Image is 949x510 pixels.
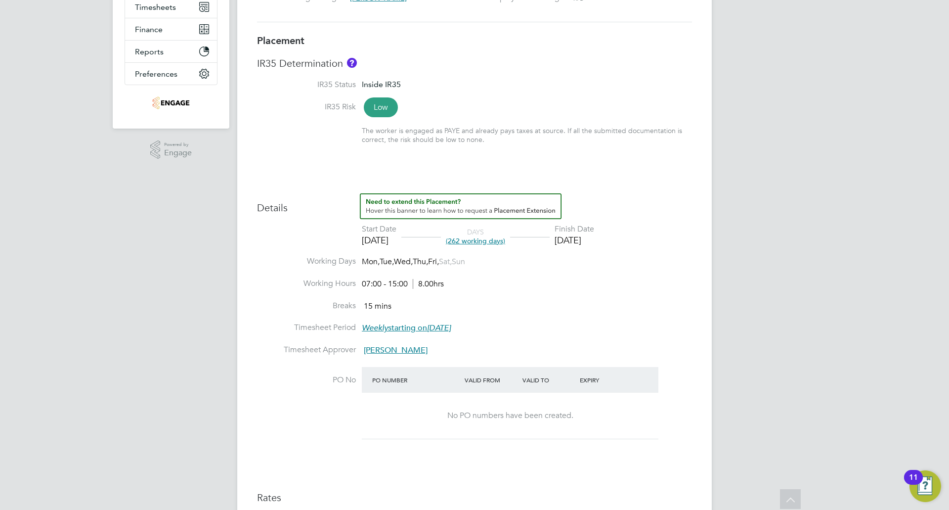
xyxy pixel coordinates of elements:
em: Weekly [362,323,388,333]
button: About IR35 [347,58,357,68]
a: Go to home page [125,95,217,111]
label: Timesheet Approver [257,345,356,355]
span: (262 working days) [446,236,505,245]
label: IR35 Status [257,80,356,90]
span: Preferences [135,69,177,79]
div: [DATE] [555,234,594,246]
div: Finish Date [555,224,594,234]
label: PO No [257,375,356,385]
span: Inside IR35 [362,80,401,89]
span: Wed, [394,257,413,267]
div: 11 [909,477,918,490]
label: Working Hours [257,278,356,289]
div: Valid To [520,371,578,389]
span: Reports [135,47,164,56]
span: Tue, [380,257,394,267]
div: Start Date [362,224,396,234]
h3: IR35 Determination [257,57,692,70]
button: Open Resource Center, 11 new notifications [909,470,941,502]
img: optima-uk-logo-retina.png [152,95,190,111]
span: Sun [452,257,465,267]
a: Powered byEngage [150,140,192,159]
span: 8.00hrs [413,279,444,289]
div: No PO numbers have been created. [372,411,648,421]
h3: Rates [257,491,692,504]
label: Breaks [257,301,356,311]
label: Working Days [257,256,356,267]
div: Expiry [577,371,635,389]
span: Finance [135,25,163,34]
div: Valid From [462,371,520,389]
span: Sat, [439,257,452,267]
div: 07:00 - 15:00 [362,279,444,289]
span: Thu, [413,257,428,267]
div: DAYS [441,228,510,245]
span: [PERSON_NAME] [364,345,428,355]
span: Low [364,97,398,117]
label: Timesheet Period [257,323,356,333]
button: Reports [125,41,217,62]
b: Placement [257,35,304,46]
span: Fri, [428,257,439,267]
span: Timesheets [135,2,176,12]
span: Powered by [164,140,192,149]
h3: Details [257,193,692,214]
div: [DATE] [362,234,396,246]
button: Finance [125,18,217,40]
span: starting on [362,323,451,333]
button: Preferences [125,63,217,85]
div: The worker is engaged as PAYE and already pays taxes at source. If all the submitted documentatio... [362,126,692,144]
span: 15 mins [364,301,391,311]
em: [DATE] [427,323,451,333]
span: Mon, [362,257,380,267]
span: Engage [164,149,192,157]
button: How to extend a Placement? [360,193,561,219]
div: PO Number [370,371,462,389]
label: IR35 Risk [257,102,356,112]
